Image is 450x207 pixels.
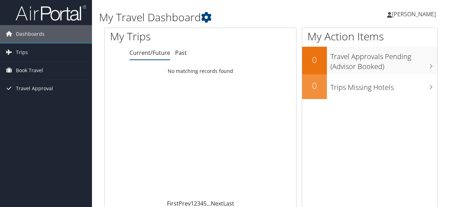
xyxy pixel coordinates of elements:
[175,49,187,57] a: Past
[129,49,170,57] a: Current/Future
[16,80,53,97] span: Travel Approval
[302,47,437,74] a: 0Travel Approvals Pending (Advisor Booked)
[330,48,437,71] h3: Travel Approvals Pending (Advisor Booked)
[302,29,437,44] h1: My Action Items
[302,80,327,92] h2: 0
[387,4,443,25] a: [PERSON_NAME]
[16,5,86,21] img: airportal-logo.png
[302,74,437,99] a: 0Trips Missing Hotels
[16,62,43,79] span: Book Travel
[99,10,328,25] h1: My Travel Dashboard
[330,79,437,92] h3: Trips Missing Hotels
[302,54,327,66] h2: 0
[16,44,28,61] span: Trips
[392,10,436,18] span: [PERSON_NAME]
[105,65,296,77] td: No matching records found
[16,25,45,43] span: Dashboards
[110,29,211,44] h1: My Trips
